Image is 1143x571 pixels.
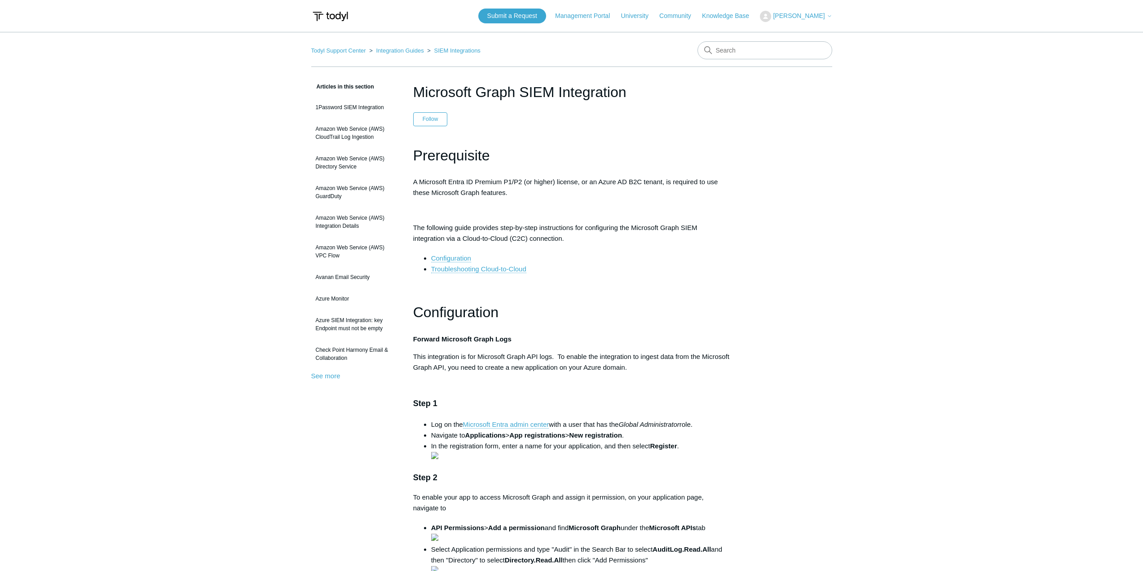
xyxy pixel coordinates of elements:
[311,290,400,307] a: Azure Monitor
[431,254,471,262] a: Configuration
[311,150,400,175] a: Amazon Web Service (AWS) Directory Service
[413,471,730,484] h3: Step 2
[376,47,424,54] a: Integration Guides
[413,351,730,373] p: This integration is for Microsoft Graph API logs. To enable the integration to ingest data from t...
[311,47,366,54] a: Todyl Support Center
[413,301,730,324] h1: Configuration
[649,524,696,531] strong: Microsoft APIs
[311,239,400,264] a: Amazon Web Service (AWS) VPC Flow
[311,47,368,54] li: Todyl Support Center
[311,84,374,90] span: Articles in this section
[367,47,425,54] li: Integration Guides
[413,112,448,126] button: Follow Article
[431,452,438,459] img: 39969852501395
[431,419,730,430] li: Log on the with a user that has the role.
[425,47,481,54] li: SIEM Integrations
[311,372,340,380] a: See more
[413,492,730,513] p: To enable your app to access Microsoft Graph and assign it permission, on your application page, ...
[311,312,400,337] a: Azure SIEM Integration: key Endpoint must not be empty
[311,99,400,116] a: 1Password SIEM Integration
[311,120,400,146] a: Amazon Web Service (AWS) CloudTrail Log Ingestion
[413,177,730,198] p: A Microsoft Entra ID Premium P1/P2 (or higher) license, or an Azure AD B2C tenant, is required to...
[659,11,700,21] a: Community
[621,11,657,21] a: University
[465,431,506,439] strong: Applications
[702,11,758,21] a: Knowledge Base
[431,522,730,544] li: > and find under the tab
[413,222,730,244] p: The following guide provides step-by-step instructions for configuring the Microsoft Graph SIEM i...
[311,180,400,205] a: Amazon Web Service (AWS) GuardDuty
[569,431,622,439] strong: New registration
[505,556,563,564] strong: Directory.Read.All
[431,430,730,441] li: Navigate to > > .
[311,209,400,235] a: Amazon Web Service (AWS) Integration Details
[697,41,832,59] input: Search
[618,421,679,428] em: Global Administrator
[413,397,730,410] h3: Step 1
[760,11,832,22] button: [PERSON_NAME]
[650,442,677,450] strong: Register
[413,81,730,103] h1: Microsoft Graph SIEM Integration
[431,534,438,541] img: 39969852509075
[488,524,545,531] strong: Add a permission
[653,545,711,553] strong: AuditLog.Read.All
[311,269,400,286] a: Avanan Email Security
[413,144,730,167] h1: Prerequisite
[509,431,565,439] strong: App registrations
[413,335,512,343] strong: Forward Microsoft Graph Logs
[434,47,481,54] a: SIEM Integrations
[311,8,349,25] img: Todyl Support Center Help Center home page
[431,524,484,531] strong: API Permissions
[463,421,549,429] a: Microsoft Entra admin center
[431,441,730,462] li: In the registration form, enter a name for your application, and then select .
[569,524,621,531] strong: Microsoft Graph
[555,11,619,21] a: Management Portal
[773,12,825,19] span: [PERSON_NAME]
[431,265,526,273] a: Troubleshooting Cloud-to-Cloud
[478,9,546,23] a: Submit a Request
[311,341,400,367] a: Check Point Harmony Email & Collaboration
